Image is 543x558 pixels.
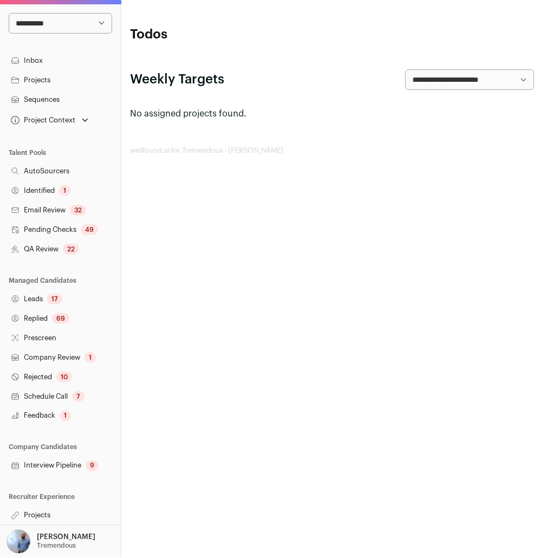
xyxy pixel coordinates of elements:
div: 9 [86,460,99,471]
p: [PERSON_NAME] [37,533,95,542]
div: 1 [59,185,70,196]
div: 1 [60,411,71,421]
p: No assigned projects found. [130,107,534,120]
button: Open dropdown [9,113,90,128]
div: 17 [47,294,62,304]
div: 22 [63,244,79,255]
div: Project Context [9,116,75,125]
button: Open dropdown [4,530,98,554]
div: 49 [81,224,98,235]
img: 97332-medium_jpg [7,530,30,554]
h2: Weekly Targets [130,71,224,88]
div: 10 [56,372,72,382]
div: 7 [72,391,85,402]
div: 1 [85,352,96,363]
p: Tremendous [37,542,76,550]
div: 32 [70,205,86,216]
h1: Todos [130,26,265,43]
div: 69 [52,313,69,324]
footer: wellfound:ai for Tremendous - [PERSON_NAME] [130,146,534,155]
